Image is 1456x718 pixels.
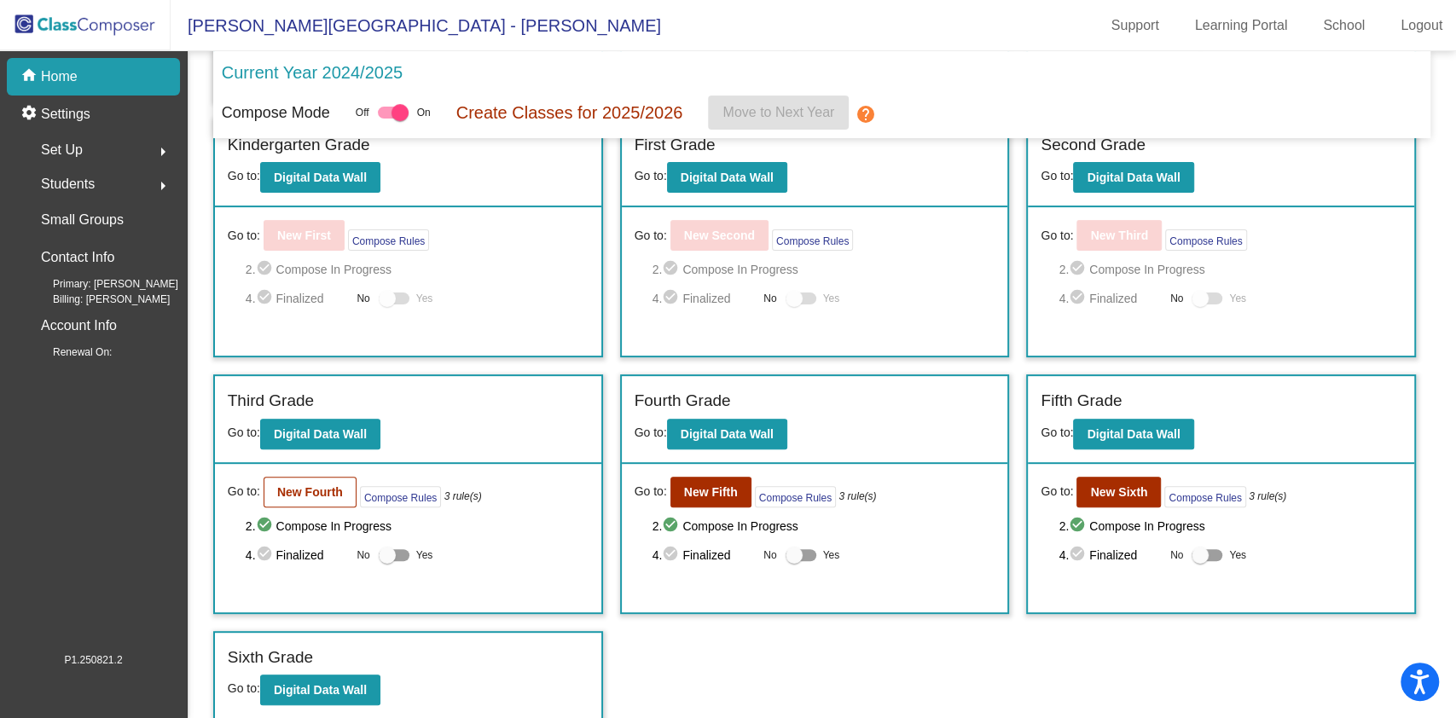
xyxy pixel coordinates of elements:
span: Students [41,172,95,196]
span: Go to: [635,483,667,501]
span: Go to: [228,426,260,439]
b: New First [277,229,331,242]
span: No [1170,291,1183,306]
span: Yes [416,288,433,309]
p: Settings [41,104,90,124]
button: New Fourth [264,477,357,507]
button: New Third [1076,220,1162,251]
i: 3 rule(s) [838,489,876,504]
mat-icon: settings [20,104,41,124]
span: Go to: [228,681,260,695]
button: Digital Data Wall [260,419,380,449]
p: Current Year 2024/2025 [222,60,403,85]
a: Logout [1387,12,1456,39]
b: New Fifth [684,485,738,499]
span: Go to: [1041,426,1073,439]
mat-icon: check_circle [662,516,682,536]
button: New First [264,220,345,251]
button: Compose Rules [348,229,429,251]
span: 2. Compose In Progress [1059,259,1401,280]
span: 4. Finalized [653,545,756,565]
span: 2. Compose In Progress [1059,516,1401,536]
mat-icon: check_circle [1069,259,1089,280]
mat-icon: check_circle [1069,288,1089,309]
span: Go to: [635,169,667,182]
span: Go to: [228,169,260,182]
p: Home [41,67,78,87]
button: Digital Data Wall [260,162,380,193]
span: 2. Compose In Progress [653,516,995,536]
span: No [357,291,369,306]
button: Digital Data Wall [1073,162,1193,193]
span: Move to Next Year [722,105,834,119]
span: Primary: [PERSON_NAME] [26,276,178,292]
button: Compose Rules [755,486,836,507]
mat-icon: check_circle [662,259,682,280]
mat-icon: arrow_right [153,176,173,196]
mat-icon: check_circle [256,516,276,536]
span: No [1170,547,1183,563]
span: On [417,105,431,120]
span: Go to: [1041,227,1073,245]
b: New Sixth [1090,485,1147,499]
span: No [763,291,776,306]
span: 2. Compose In Progress [653,259,995,280]
span: 4. Finalized [246,545,349,565]
span: Go to: [228,227,260,245]
label: First Grade [635,133,716,158]
span: Yes [823,288,840,309]
span: Off [356,105,369,120]
a: Learning Portal [1181,12,1302,39]
label: Third Grade [228,389,314,414]
button: Compose Rules [1164,486,1245,507]
span: Go to: [1041,169,1073,182]
p: Account Info [41,314,117,338]
span: Yes [1229,288,1246,309]
span: Yes [1229,545,1246,565]
span: 4. Finalized [246,288,349,309]
b: New Second [684,229,755,242]
i: 3 rule(s) [1249,489,1286,504]
button: Compose Rules [772,229,853,251]
span: 2. Compose In Progress [246,516,589,536]
span: Go to: [635,426,667,439]
span: 2. Compose In Progress [246,259,589,280]
span: 4. Finalized [653,288,756,309]
p: Contact Info [41,246,114,269]
label: Fifth Grade [1041,389,1122,414]
span: 4. Finalized [1059,545,1162,565]
mat-icon: check_circle [1069,516,1089,536]
mat-icon: help [856,104,876,124]
b: Digital Data Wall [681,427,774,441]
label: Second Grade [1041,133,1146,158]
b: Digital Data Wall [274,427,367,441]
mat-icon: check_circle [1069,545,1089,565]
button: New Fifth [670,477,751,507]
mat-icon: check_circle [662,288,682,309]
p: Create Classes for 2025/2026 [456,100,683,125]
mat-icon: arrow_right [153,142,173,162]
span: Go to: [1041,483,1073,501]
label: Sixth Grade [228,646,313,670]
span: 4. Finalized [1059,288,1162,309]
span: Set Up [41,138,83,162]
b: Digital Data Wall [274,171,367,184]
p: Compose Mode [222,101,330,124]
span: Go to: [228,483,260,501]
button: Digital Data Wall [260,675,380,705]
mat-icon: check_circle [662,545,682,565]
mat-icon: check_circle [256,288,276,309]
b: New Third [1090,229,1148,242]
button: Digital Data Wall [667,419,787,449]
b: Digital Data Wall [274,683,367,697]
span: [PERSON_NAME][GEOGRAPHIC_DATA] - [PERSON_NAME] [171,12,661,39]
mat-icon: home [20,67,41,87]
label: Fourth Grade [635,389,731,414]
mat-icon: check_circle [256,259,276,280]
button: Compose Rules [1165,229,1246,251]
span: Billing: [PERSON_NAME] [26,292,170,307]
button: Digital Data Wall [667,162,787,193]
span: Renewal On: [26,345,112,360]
button: New Second [670,220,769,251]
b: New Fourth [277,485,343,499]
